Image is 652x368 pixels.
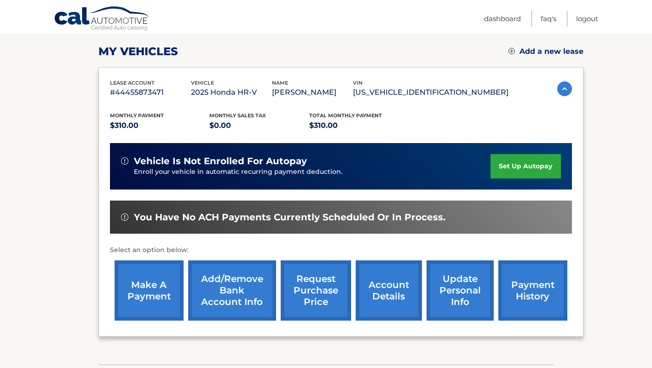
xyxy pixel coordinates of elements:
p: [US_VEHICLE_IDENTIFICATION_NUMBER] [353,86,508,99]
p: $310.00 [309,119,409,132]
a: account details [356,260,422,321]
span: Monthly Payment [110,112,164,119]
span: lease account [110,80,155,86]
p: 2025 Honda HR-V [191,86,272,99]
span: vehicle [191,80,214,86]
a: Logout [576,11,598,26]
a: Cal Automotive [54,6,150,33]
p: Enroll your vehicle in automatic recurring payment deduction. [134,167,491,177]
p: [PERSON_NAME] [272,86,353,99]
a: Dashboard [484,11,521,26]
span: vin [353,80,363,86]
a: set up autopay [490,154,560,178]
p: $0.00 [209,119,309,132]
a: make a payment [115,260,184,321]
img: add.svg [508,48,515,54]
h2: my vehicles [98,45,178,58]
img: accordion-active.svg [557,81,572,96]
img: alert-white.svg [121,213,128,221]
span: Monthly sales Tax [209,112,266,119]
a: update personal info [427,260,494,321]
span: vehicle is not enrolled for autopay [134,155,307,167]
a: Add a new lease [508,47,583,56]
span: Total Monthly Payment [309,112,382,119]
p: Select an option below: [110,245,572,256]
span: name [272,80,288,86]
span: You have no ACH payments currently scheduled or in process. [134,212,445,223]
p: #44455873471 [110,86,191,99]
a: payment history [498,260,567,321]
p: $310.00 [110,119,210,132]
img: alert-white.svg [121,157,128,165]
a: FAQ's [541,11,556,26]
a: Add/Remove bank account info [188,260,276,321]
a: request purchase price [281,260,351,321]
